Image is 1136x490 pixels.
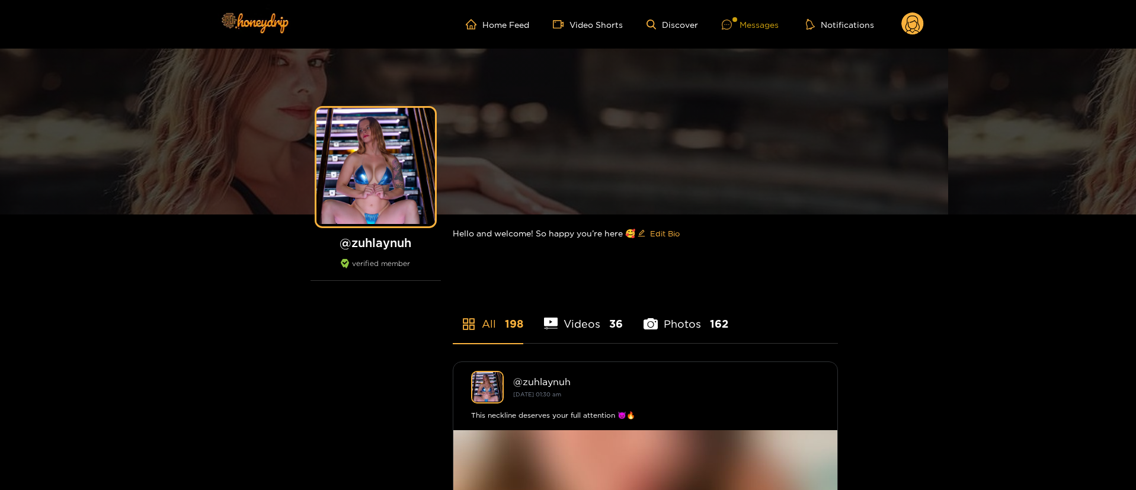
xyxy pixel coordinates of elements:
button: editEdit Bio [635,224,682,243]
span: 198 [505,316,523,331]
div: This neckline deserves your full attention 😈🔥 [471,409,820,421]
h1: @ zuhlaynuh [311,235,441,250]
a: Home Feed [466,19,529,30]
span: Edit Bio [650,228,680,239]
div: Hello and welcome! So happy you’re here 🥰 [453,214,838,252]
button: Notifications [802,18,878,30]
li: Photos [644,290,728,343]
span: home [466,19,482,30]
span: video-camera [553,19,569,30]
span: edit [638,229,645,238]
span: 162 [710,316,728,331]
small: [DATE] 01:30 am [513,391,561,398]
a: Discover [647,20,698,30]
a: Video Shorts [553,19,623,30]
li: Videos [544,290,623,343]
div: @ zuhlaynuh [513,376,820,387]
li: All [453,290,523,343]
div: verified member [311,259,441,281]
span: appstore [462,317,476,331]
img: zuhlaynuh [471,371,504,403]
div: Messages [722,18,779,31]
span: 36 [609,316,623,331]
